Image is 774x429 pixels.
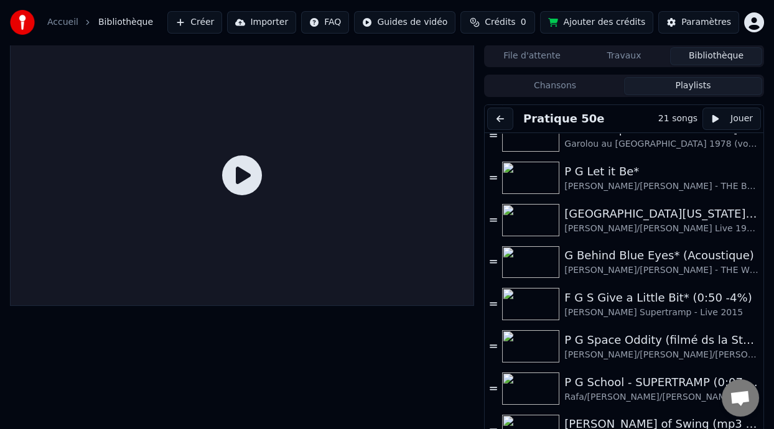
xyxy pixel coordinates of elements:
[227,11,296,34] button: Importer
[564,205,758,223] div: [GEOGRAPHIC_DATA][US_STATE] (-2 clé Am)
[47,16,153,29] nav: breadcrumb
[540,11,653,34] button: Ajouter des crédits
[564,349,758,361] div: [PERSON_NAME]/[PERSON_NAME]/[PERSON_NAME] (Version de [PERSON_NAME]) voix 30%
[564,163,758,180] div: P G Let it Be*
[521,16,526,29] span: 0
[564,247,758,264] div: G Behind Blue Eyes* (Acoustique)
[564,180,758,193] div: [PERSON_NAME]/[PERSON_NAME] - THE BEATLES (sans voix)
[564,391,758,404] div: Rafa/[PERSON_NAME]/[PERSON_NAME]/[PERSON_NAME] Live [GEOGRAPHIC_DATA] voix 30%
[658,11,739,34] button: Paramètres
[681,16,731,29] div: Paramètres
[564,289,758,307] div: F G S Give a Little Bit* (0:50 -4%)
[486,47,578,65] button: File d'attente
[10,10,35,35] img: youka
[702,108,761,130] button: Jouer
[564,264,758,277] div: [PERSON_NAME]/[PERSON_NAME] - THE WHO Live [GEOGRAPHIC_DATA][PERSON_NAME] 2022 sans voix
[670,47,762,65] button: Bibliothèque
[624,77,762,95] button: Playlists
[301,11,349,34] button: FAQ
[658,113,697,125] div: 21 songs
[564,374,758,391] div: P G School - SUPERTRAMP (0:07 -5%)
[518,110,609,127] button: Pratique 50e
[564,223,758,235] div: [PERSON_NAME]/[PERSON_NAME] Live 1994 (sans voix)
[47,16,78,29] a: Accueil
[167,11,222,34] button: Créer
[722,379,759,417] a: Ouvrir le chat
[578,47,670,65] button: Travaux
[354,11,455,34] button: Guides de vidéo
[564,138,758,150] div: Garolou au [GEOGRAPHIC_DATA] 1978 (voix 40%)
[564,307,758,319] div: [PERSON_NAME] Supertramp - Live 2015
[460,11,535,34] button: Crédits0
[486,77,624,95] button: Chansons
[98,16,153,29] span: Bibliothèque
[485,16,515,29] span: Crédits
[564,331,758,349] div: P G Space Oddity (filmé ds la Station Spatiale Internationale)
